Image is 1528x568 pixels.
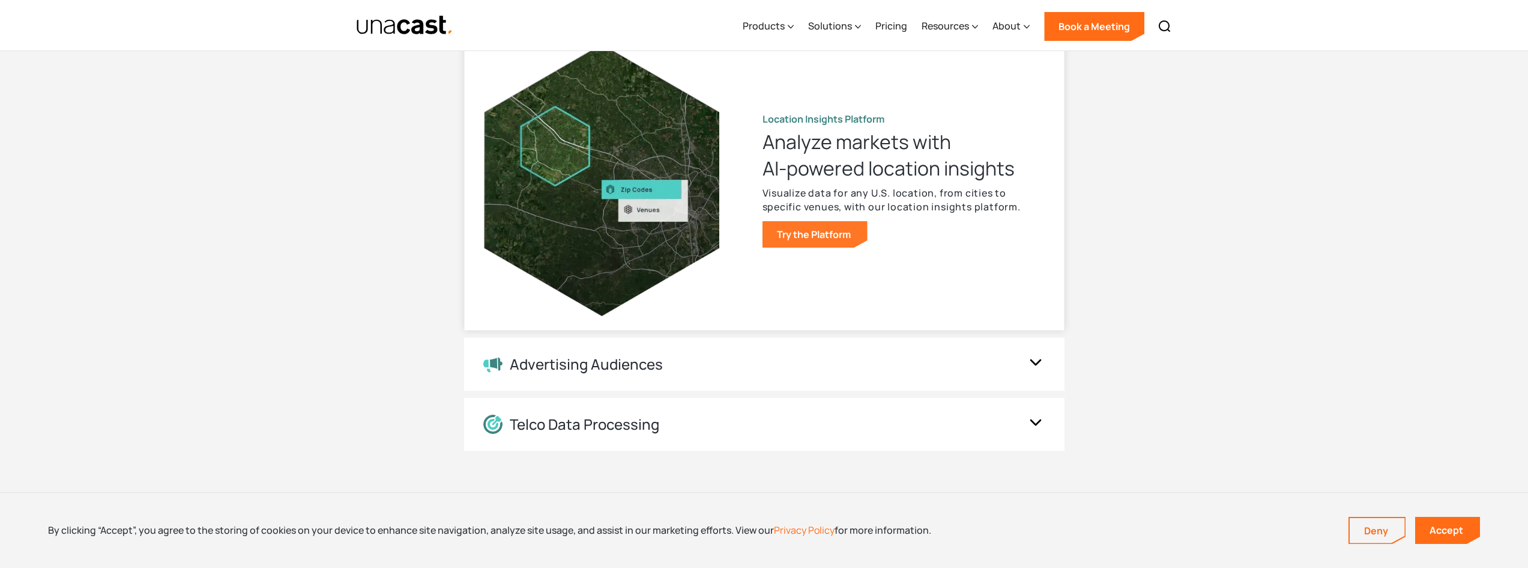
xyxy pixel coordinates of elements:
[808,19,852,33] div: Solutions
[743,19,785,33] div: Products
[762,129,1045,182] h3: Analyze markets with AI-powered location insights
[762,221,868,248] a: Try the Platform
[48,524,931,537] div: By clicking “Accept”, you agree to the storing of cookies on your device to enhance site navigati...
[356,15,454,36] a: home
[483,356,503,373] img: Advertising Audiences icon
[483,415,503,434] img: Location Data Processing icon
[1415,517,1480,544] a: Accept
[762,186,1045,214] p: Visualize data for any U.S. location, from cities to specific venues, with our location insights ...
[1158,19,1172,34] img: Search icon
[1350,518,1405,543] a: Deny
[743,2,794,51] div: Products
[762,112,884,126] strong: Location Insights Platform
[922,2,978,51] div: Resources
[774,524,835,537] a: Privacy Policy
[356,15,454,36] img: Unacast text logo
[510,416,659,433] div: Telco Data Processing
[510,356,663,373] div: Advertising Audiences
[922,19,969,33] div: Resources
[875,2,907,51] a: Pricing
[992,2,1030,51] div: About
[1044,12,1144,41] a: Book a Meeting
[992,19,1021,33] div: About
[808,2,861,51] div: Solutions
